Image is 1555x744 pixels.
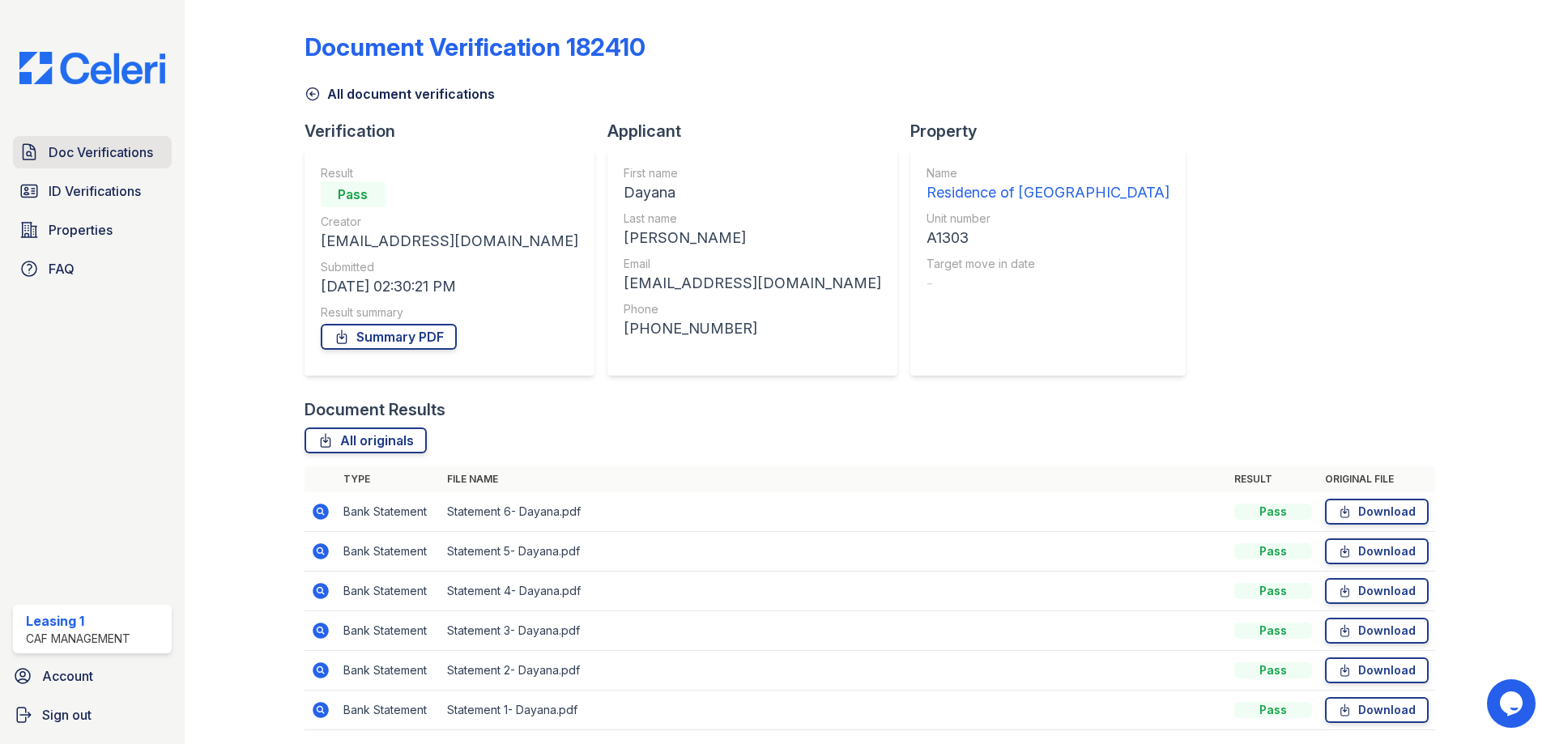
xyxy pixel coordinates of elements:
[1234,543,1312,559] div: Pass
[321,259,578,275] div: Submitted
[337,691,441,730] td: Bank Statement
[13,214,172,246] a: Properties
[337,651,441,691] td: Bank Statement
[321,181,386,207] div: Pass
[13,175,172,207] a: ID Verifications
[1234,623,1312,639] div: Pass
[42,666,93,686] span: Account
[1228,466,1319,492] th: Result
[1487,679,1539,728] iframe: chat widget
[1325,538,1429,564] a: Download
[927,181,1169,204] div: Residence of [GEOGRAPHIC_DATA]
[624,272,881,295] div: [EMAIL_ADDRESS][DOMAIN_NAME]
[337,611,441,651] td: Bank Statement
[42,705,92,725] span: Sign out
[305,32,645,62] div: Document Verification 182410
[337,572,441,611] td: Bank Statement
[624,181,881,204] div: Dayana
[1234,583,1312,599] div: Pass
[13,136,172,168] a: Doc Verifications
[337,532,441,572] td: Bank Statement
[1325,657,1429,683] a: Download
[13,253,172,285] a: FAQ
[49,259,75,278] span: FAQ
[1325,697,1429,723] a: Download
[49,220,113,240] span: Properties
[441,466,1228,492] th: File name
[927,165,1169,181] div: Name
[49,142,153,162] span: Doc Verifications
[321,214,578,230] div: Creator
[910,120,1199,142] div: Property
[624,165,881,181] div: First name
[321,324,457,350] a: Summary PDF
[321,275,578,298] div: [DATE] 02:30:21 PM
[305,120,607,142] div: Verification
[927,272,1169,295] div: -
[1319,466,1435,492] th: Original file
[927,210,1169,227] div: Unit number
[305,84,495,104] a: All document verifications
[624,301,881,317] div: Phone
[49,181,141,201] span: ID Verifications
[441,532,1228,572] td: Statement 5- Dayana.pdf
[305,398,445,421] div: Document Results
[321,165,578,181] div: Result
[624,256,881,272] div: Email
[441,611,1228,651] td: Statement 3- Dayana.pdf
[441,492,1228,532] td: Statement 6- Dayana.pdf
[6,699,178,731] a: Sign out
[305,427,427,453] a: All originals
[321,230,578,253] div: [EMAIL_ADDRESS][DOMAIN_NAME]
[441,691,1228,730] td: Statement 1- Dayana.pdf
[6,52,178,84] img: CE_Logo_Blue-a8612792a0a2168367f1c8372b55b34899dd931a85d93a1a3d3e32e68fde9ad4.png
[624,227,881,249] div: [PERSON_NAME]
[441,572,1228,611] td: Statement 4- Dayana.pdf
[337,466,441,492] th: Type
[607,120,910,142] div: Applicant
[624,210,881,227] div: Last name
[927,227,1169,249] div: A1303
[337,492,441,532] td: Bank Statement
[1234,504,1312,520] div: Pass
[1234,662,1312,678] div: Pass
[927,256,1169,272] div: Target move in date
[26,631,130,647] div: CAF Management
[321,304,578,321] div: Result summary
[26,611,130,631] div: Leasing 1
[441,651,1228,691] td: Statement 2- Dayana.pdf
[1325,618,1429,644] a: Download
[624,317,881,340] div: [PHONE_NUMBER]
[6,660,178,692] a: Account
[1234,702,1312,718] div: Pass
[927,165,1169,204] a: Name Residence of [GEOGRAPHIC_DATA]
[1325,499,1429,525] a: Download
[1325,578,1429,604] a: Download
